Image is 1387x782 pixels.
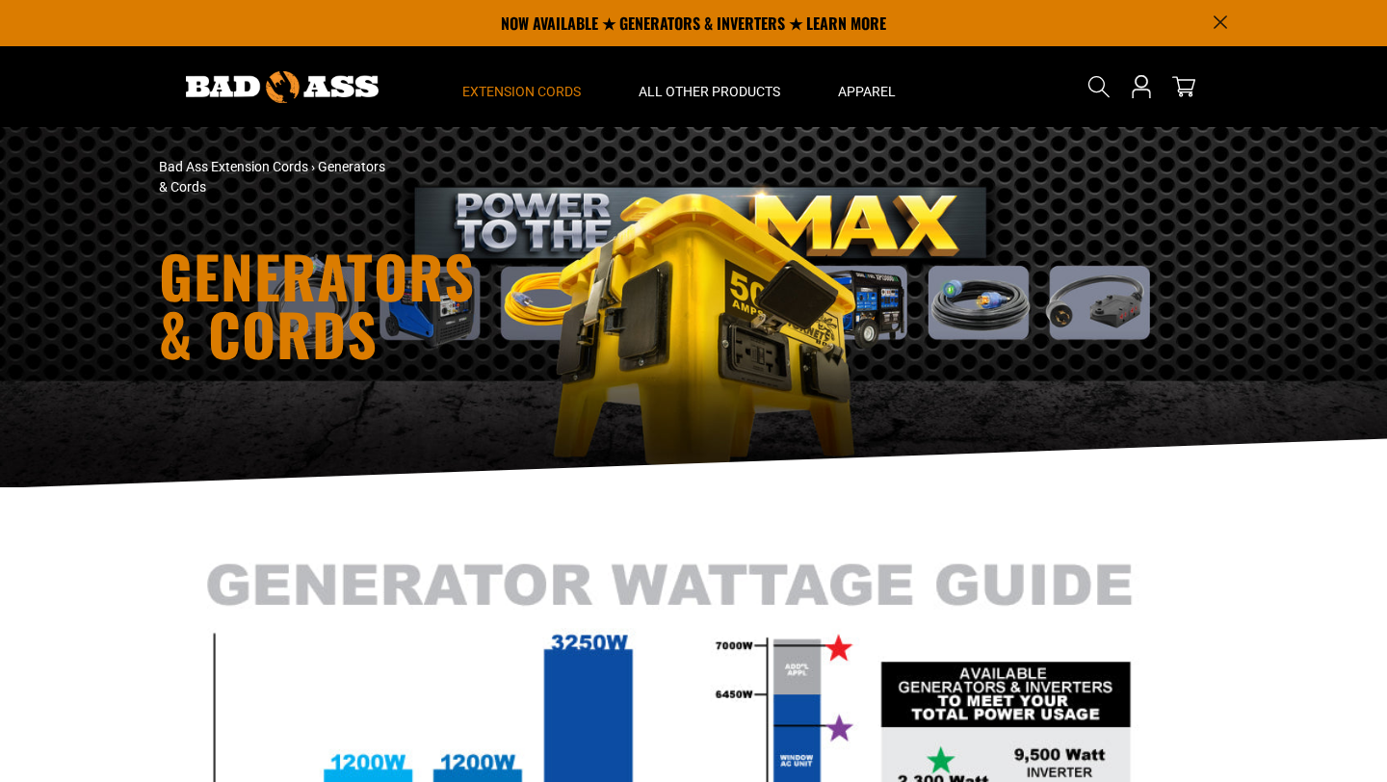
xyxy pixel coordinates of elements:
summary: All Other Products [610,46,809,127]
nav: breadcrumbs [159,157,862,197]
span: All Other Products [639,83,780,100]
summary: Search [1084,71,1114,102]
span: › [311,159,315,174]
span: Apparel [838,83,896,100]
summary: Apparel [809,46,925,127]
h1: Generators & Cords [159,247,862,362]
a: Bad Ass Extension Cords [159,159,308,174]
img: Bad Ass Extension Cords [186,71,379,103]
span: Extension Cords [462,83,581,100]
summary: Extension Cords [433,46,610,127]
